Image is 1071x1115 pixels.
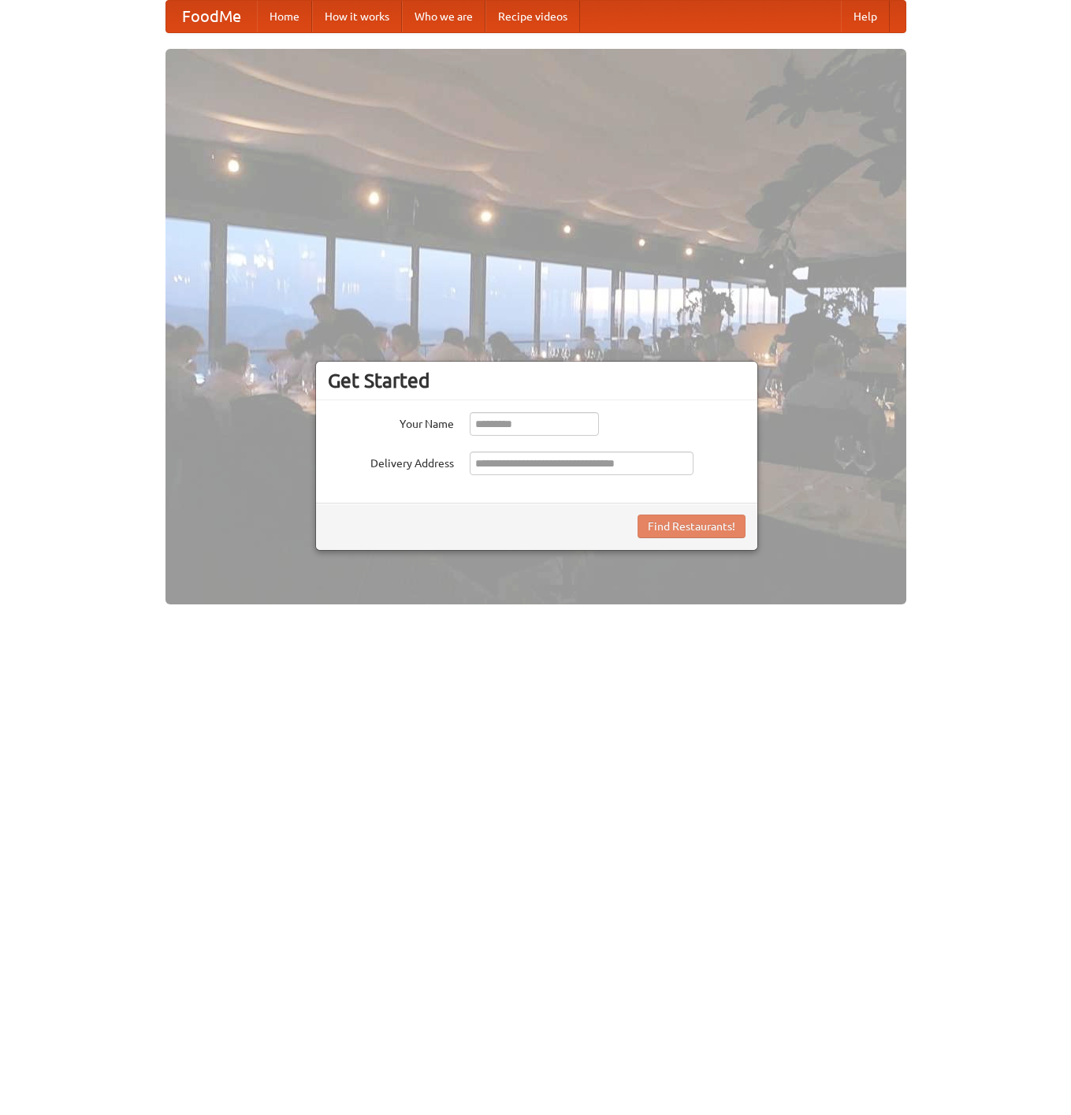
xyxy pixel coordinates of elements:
[166,1,257,32] a: FoodMe
[328,369,746,392] h3: Get Started
[328,452,454,471] label: Delivery Address
[841,1,890,32] a: Help
[638,515,746,538] button: Find Restaurants!
[257,1,312,32] a: Home
[312,1,402,32] a: How it works
[402,1,485,32] a: Who we are
[485,1,580,32] a: Recipe videos
[328,412,454,432] label: Your Name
